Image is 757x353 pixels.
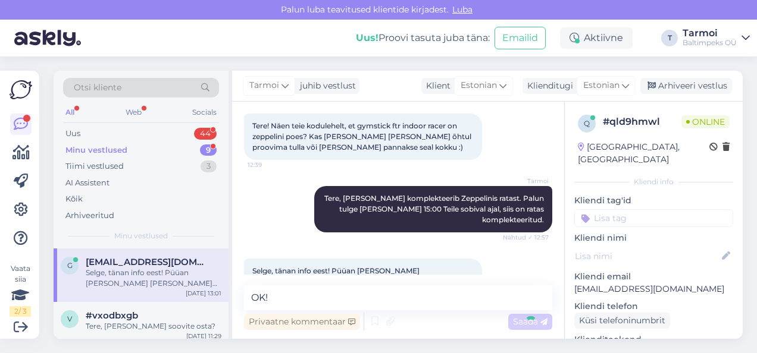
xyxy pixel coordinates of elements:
div: Vaata siia [10,263,31,317]
span: g [67,261,73,270]
span: #vxodbxgb [86,310,138,321]
div: Minu vestlused [65,144,127,156]
span: 12:39 [248,160,292,169]
span: Estonian [461,79,497,92]
div: [DATE] 13:01 [186,289,221,298]
div: # qld9hmwl [603,115,681,129]
span: Tere! Näen teie kodulehelt, et gymstick ftr indoor racer on zeppelini poes? Kas [PERSON_NAME] [PE... [252,121,473,152]
div: T [661,30,678,46]
div: Küsi telefoninumbrit [574,313,670,329]
b: Uus! [356,32,378,43]
div: 44 [194,128,217,140]
span: Selge, tänan info eest! Püüan [PERSON_NAME] [PERSON_NAME] hiljemalt 17.30ks. Juhul [PERSON_NAME] ... [252,266,473,307]
p: Kliendi email [574,270,733,283]
div: Tere, [PERSON_NAME] soovite osta? [86,321,221,332]
span: gerlipoder300@gmail.com [86,257,209,267]
div: Selge, tänan info eest! Püüan [PERSON_NAME] [PERSON_NAME] hiljemalt 17.30ks. Juhul [PERSON_NAME] ... [86,267,221,289]
p: Kliendi nimi [574,232,733,244]
div: 2 / 3 [10,306,31,317]
p: Kliendi tag'id [574,194,733,207]
span: v [67,314,72,323]
span: Tarmoi [249,79,279,92]
div: Arhiveeritud [65,210,114,222]
div: 9 [200,144,217,156]
span: Estonian [583,79,620,92]
button: Emailid [495,27,546,49]
span: Tarmoi [504,176,549,185]
span: Nähtud ✓ 12:57 [503,233,549,242]
span: Minu vestlused [114,231,168,241]
div: Web [123,105,144,120]
div: Klient [421,80,451,92]
input: Lisa nimi [575,250,720,263]
span: Otsi kliente [74,81,121,94]
div: Socials [190,105,219,120]
div: [DATE] 11:29 [186,332,221,341]
div: 3 [201,160,217,172]
div: All [63,105,77,120]
div: Tiimi vestlused [65,160,124,172]
div: Tarmoi [683,29,737,38]
p: Klienditeekond [574,333,733,346]
p: [EMAIL_ADDRESS][DOMAIN_NAME] [574,283,733,295]
div: Kliendi info [574,176,733,187]
span: Tere, [PERSON_NAME] komplekteerib Zeppelinis ratast. Palun tulge [PERSON_NAME] 15:00 Teile sobiva... [324,194,546,224]
span: Online [681,115,730,128]
input: Lisa tag [574,209,733,227]
span: Luba [449,4,476,15]
div: AI Assistent [65,177,110,189]
a: TarmoiBaltimpeks OÜ [683,29,750,48]
div: Aktiivne [560,27,633,49]
div: Arhiveeri vestlus [640,78,732,94]
div: Klienditugi [523,80,573,92]
div: juhib vestlust [295,80,356,92]
span: q [584,119,590,128]
div: Baltimpeks OÜ [683,38,737,48]
img: Askly Logo [10,80,32,99]
div: Uus [65,128,80,140]
div: [GEOGRAPHIC_DATA], [GEOGRAPHIC_DATA] [578,141,709,166]
p: Kliendi telefon [574,300,733,313]
div: Proovi tasuta juba täna: [356,31,490,45]
div: Kõik [65,193,83,205]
